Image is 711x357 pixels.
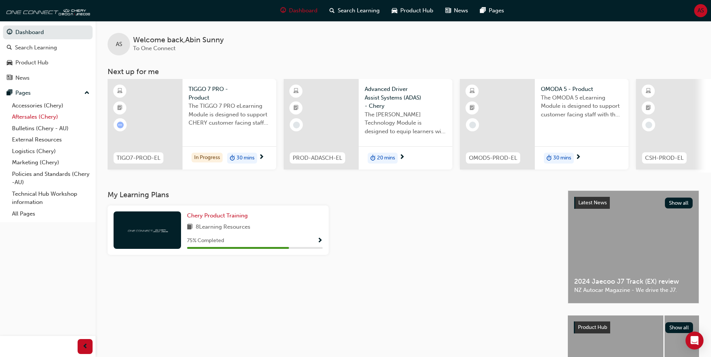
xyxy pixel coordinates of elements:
span: The TIGGO 7 PRO eLearning Module is designed to support CHERY customer facing staff with the prod... [189,102,270,127]
button: DashboardSearch LearningProduct HubNews [3,24,93,86]
span: car-icon [7,59,12,66]
span: 75 % Completed [187,237,224,245]
div: In Progress [192,153,223,163]
a: Latest NewsShow all [574,197,693,209]
a: Latest NewsShow all2024 Jaecoo J7 Track (EX) reviewNZ Autocar Magazine - We drive the J7. [568,190,699,303]
span: Search Learning [338,6,380,15]
h3: My Learning Plans [108,190,556,199]
span: 20 mins [377,154,395,162]
span: News [454,6,468,15]
img: oneconnect [4,3,90,18]
div: Pages [15,89,31,97]
span: TIGO7-PROD-EL [117,154,160,162]
a: Accessories (Chery) [9,100,93,112]
span: book-icon [187,223,193,232]
span: duration-icon [230,153,235,163]
button: Pages [3,86,93,100]
a: Marketing (Chery) [9,157,93,168]
a: Aftersales (Chery) [9,111,93,123]
span: To One Connect [133,45,175,52]
div: News [15,74,30,82]
span: prev-icon [82,342,88,351]
span: learningResourceType_ELEARNING-icon [646,86,651,96]
span: 30 mins [237,154,254,162]
a: Product HubShow all [574,321,693,333]
span: 8 Learning Resources [196,223,250,232]
button: Show all [665,198,693,208]
div: Product Hub [15,58,48,67]
button: AS [694,4,707,17]
a: Dashboard [3,25,93,39]
a: car-iconProduct Hub [386,3,439,18]
h3: Next up for me [96,67,711,76]
span: Dashboard [289,6,317,15]
span: Chery Product Training [187,212,248,219]
span: pages-icon [480,6,486,15]
img: oneconnect [127,226,168,234]
span: The [PERSON_NAME] Technology Module is designed to equip learners with essential knowledge about ... [365,110,446,136]
span: OMOD5-PROD-EL [469,154,517,162]
span: duration-icon [370,153,376,163]
span: learningResourceType_ELEARNING-icon [470,86,475,96]
div: Open Intercom Messenger [686,332,704,350]
a: pages-iconPages [474,3,510,18]
span: booktick-icon [470,103,475,113]
span: Pages [489,6,504,15]
span: AS [698,6,704,15]
a: news-iconNews [439,3,474,18]
button: Show all [665,322,693,333]
span: next-icon [399,154,405,161]
div: Search Learning [15,43,57,52]
span: learningResourceType_ELEARNING-icon [117,86,123,96]
span: guage-icon [280,6,286,15]
a: All Pages [9,208,93,220]
span: The OMODA 5 eLearning Module is designed to support customer facing staff with the product and sa... [541,94,623,119]
span: guage-icon [7,29,12,36]
span: TIGGO 7 PRO - Product [189,85,270,102]
a: Bulletins (Chery - AU) [9,123,93,134]
span: search-icon [329,6,335,15]
span: learningRecordVerb_NONE-icon [645,122,652,128]
span: 2024 Jaecoo J7 Track (EX) review [574,277,693,286]
span: Show Progress [317,238,323,244]
a: search-iconSearch Learning [323,3,386,18]
a: guage-iconDashboard [274,3,323,18]
span: Product Hub [400,6,433,15]
span: learningRecordVerb_NONE-icon [293,122,300,128]
span: pages-icon [7,90,12,97]
span: OMODA 5 - Product [541,85,623,94]
a: Search Learning [3,41,93,55]
a: Chery Product Training [187,211,251,220]
span: Latest News [578,199,607,206]
span: AS [116,40,122,49]
span: CSH-PROD-EL [645,154,684,162]
span: booktick-icon [293,103,299,113]
span: booktick-icon [646,103,651,113]
span: up-icon [84,88,90,98]
span: next-icon [575,154,581,161]
span: Product Hub [578,324,607,330]
span: news-icon [445,6,451,15]
a: External Resources [9,134,93,146]
span: duration-icon [546,153,552,163]
span: learningRecordVerb_NONE-icon [469,122,476,128]
a: PROD-ADASCH-ELAdvanced Driver Assist Systems (ADAS) - CheryThe [PERSON_NAME] Technology Module is... [284,79,452,170]
span: car-icon [392,6,397,15]
span: Advanced Driver Assist Systems (ADAS) - Chery [365,85,446,110]
span: NZ Autocar Magazine - We drive the J7. [574,286,693,295]
a: News [3,71,93,85]
a: Product Hub [3,56,93,70]
span: learningRecordVerb_ATTEMPT-icon [117,122,124,128]
button: Show Progress [317,236,323,245]
a: Technical Hub Workshop information [9,188,93,208]
span: search-icon [7,45,12,51]
span: PROD-ADASCH-EL [293,154,342,162]
span: booktick-icon [117,103,123,113]
a: TIGO7-PROD-ELTIGGO 7 PRO - ProductThe TIGGO 7 PRO eLearning Module is designed to support CHERY c... [108,79,276,170]
span: news-icon [7,75,12,82]
span: next-icon [259,154,264,161]
a: OMOD5-PROD-ELOMODA 5 - ProductThe OMODA 5 eLearning Module is designed to support customer facing... [460,79,629,170]
span: Welcome back , Abin Sunny [133,36,224,45]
